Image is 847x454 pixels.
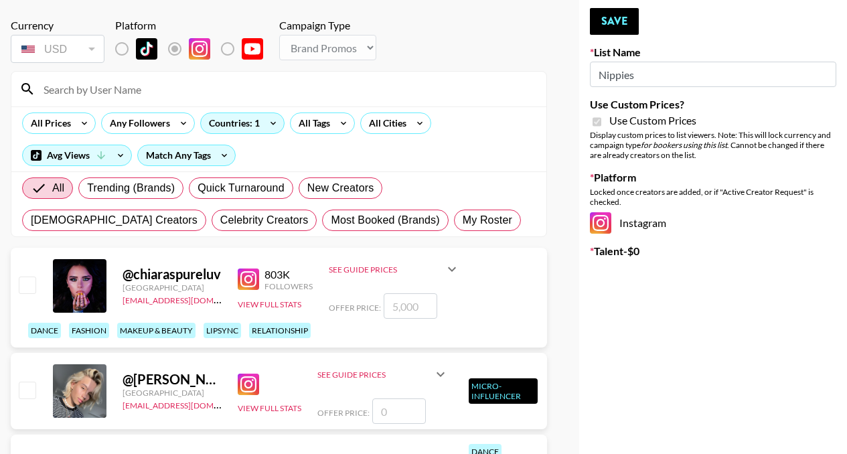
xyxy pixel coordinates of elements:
input: 0 [372,398,426,424]
span: Celebrity Creators [220,212,309,228]
div: USD [13,37,102,61]
span: New Creators [307,180,374,196]
div: Instagram [590,212,836,234]
img: Instagram [238,269,259,290]
div: See Guide Prices [329,264,444,275]
div: dance [28,323,61,338]
label: Platform [590,171,836,184]
span: Quick Turnaround [198,180,285,196]
div: All Tags [291,113,333,133]
button: View Full Stats [238,299,301,309]
div: See Guide Prices [317,358,449,390]
label: Talent - $ 0 [590,244,836,258]
div: Micro-Influencer [469,378,538,404]
span: Trending (Brands) [87,180,175,196]
div: [GEOGRAPHIC_DATA] [123,283,222,293]
span: Offer Price: [317,408,370,418]
label: List Name [590,46,836,59]
input: 5,000 [384,293,437,319]
div: makeup & beauty [117,323,196,338]
div: See Guide Prices [317,370,433,380]
div: lipsync [204,323,241,338]
div: Campaign Type [279,19,376,32]
div: Platform [115,19,274,32]
div: Currency [11,19,104,32]
a: [EMAIL_ADDRESS][DOMAIN_NAME] [123,398,257,410]
span: All [52,180,64,196]
button: Save [590,8,639,35]
em: for bookers using this list [641,140,727,150]
div: Locked once creators are added, or if "Active Creator Request" is checked. [590,187,836,207]
div: See Guide Prices [329,253,460,285]
span: My Roster [463,212,512,228]
img: YouTube [242,38,263,60]
div: All Prices [23,113,74,133]
img: Instagram [238,374,259,395]
span: Use Custom Prices [609,114,696,127]
span: [DEMOGRAPHIC_DATA] Creators [31,212,198,228]
div: fashion [69,323,109,338]
div: Currency is locked to USD [11,32,104,66]
div: @ chiaraspureluv [123,266,222,283]
div: Followers [264,281,313,291]
img: TikTok [136,38,157,60]
div: relationship [249,323,311,338]
img: Instagram [189,38,210,60]
div: Match Any Tags [138,145,235,165]
div: [GEOGRAPHIC_DATA] [123,388,222,398]
div: All Cities [361,113,409,133]
div: @ [PERSON_NAME] [123,371,222,388]
div: List locked to Instagram. [115,35,274,63]
img: Instagram [590,212,611,234]
label: Use Custom Prices? [590,98,836,111]
div: Avg Views [23,145,131,165]
span: Offer Price: [329,303,381,313]
span: Most Booked (Brands) [331,212,439,228]
div: Countries: 1 [201,113,284,133]
input: Search by User Name [35,78,538,100]
div: Display custom prices to list viewers. Note: This will lock currency and campaign type . Cannot b... [590,130,836,160]
div: 803K [264,268,313,281]
div: Any Followers [102,113,173,133]
a: [EMAIL_ADDRESS][DOMAIN_NAME] [123,293,257,305]
button: View Full Stats [238,403,301,413]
